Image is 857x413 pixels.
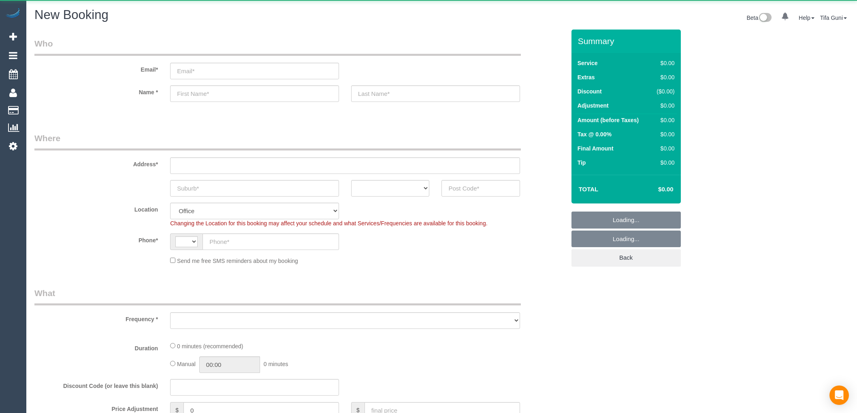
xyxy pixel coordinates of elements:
[746,15,772,21] a: Beta
[170,180,339,197] input: Suburb*
[177,361,196,367] span: Manual
[264,361,288,367] span: 0 minutes
[170,63,339,79] input: Email*
[34,38,521,56] legend: Who
[28,402,164,413] label: Price Adjustment
[829,385,849,405] div: Open Intercom Messenger
[653,87,675,95] div: ($0.00)
[578,73,595,81] label: Extras
[820,15,847,21] a: Tifa Guni
[28,85,164,96] label: Name *
[5,8,21,19] img: Automaid Logo
[578,116,639,124] label: Amount (before Taxes)
[34,287,521,305] legend: What
[170,85,339,102] input: First Name*
[578,36,677,46] h3: Summary
[34,8,109,22] span: New Booking
[579,186,599,193] strong: Total
[34,132,521,150] legend: Where
[653,130,675,138] div: $0.00
[578,102,609,110] label: Adjustment
[653,73,675,81] div: $0.00
[653,59,675,67] div: $0.00
[653,144,675,152] div: $0.00
[177,258,298,264] span: Send me free SMS reminders about my booking
[578,87,602,95] label: Discount
[351,85,520,102] input: Last Name*
[571,249,681,266] a: Back
[653,159,675,167] div: $0.00
[578,144,614,152] label: Final Amount
[441,180,520,197] input: Post Code*
[653,116,675,124] div: $0.00
[28,157,164,168] label: Address*
[28,312,164,323] label: Frequency *
[177,343,243,349] span: 0 minutes (recommended)
[799,15,814,21] a: Help
[578,159,586,167] label: Tip
[758,13,772,23] img: New interface
[653,102,675,110] div: $0.00
[634,186,673,193] h4: $0.00
[28,63,164,74] label: Email*
[578,130,612,138] label: Tax @ 0.00%
[28,233,164,244] label: Phone*
[203,233,339,250] input: Phone*
[28,341,164,352] label: Duration
[28,203,164,214] label: Location
[170,220,487,227] span: Changing the Location for this booking may affect your schedule and what Services/Frequencies are...
[578,59,598,67] label: Service
[28,379,164,390] label: Discount Code (or leave this blank)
